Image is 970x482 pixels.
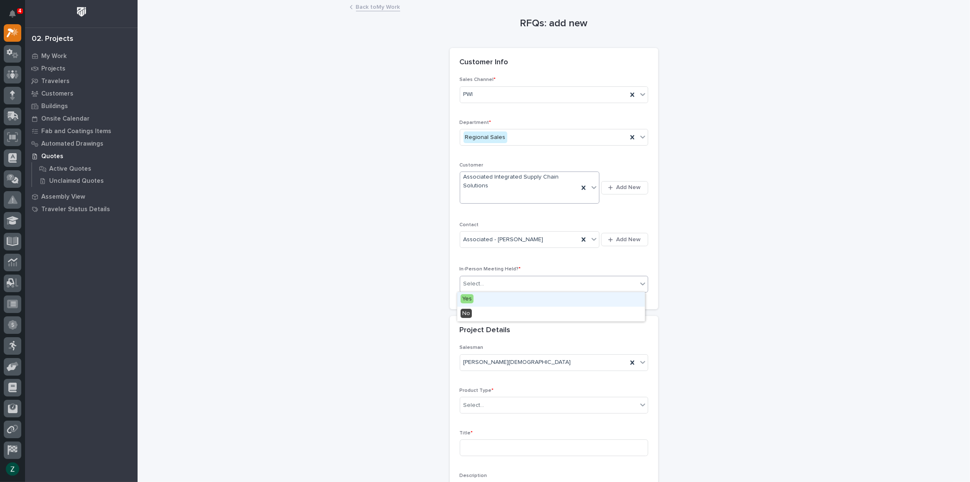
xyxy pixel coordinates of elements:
p: 4 [18,8,21,14]
button: Add New [601,181,648,194]
div: Yes [457,292,645,307]
a: Projects [25,62,138,75]
div: Regional Sales [464,131,507,144]
a: Assembly View [25,190,138,203]
p: My Work [41,53,67,60]
a: Buildings [25,100,138,112]
span: Yes [461,294,474,303]
a: Fab and Coatings Items [25,125,138,137]
button: Add New [601,233,648,246]
span: Department [460,120,491,125]
h2: Project Details [460,326,511,335]
span: Contact [460,222,479,227]
div: Notifications4 [10,10,21,23]
a: Traveler Status Details [25,203,138,215]
a: Unclaimed Quotes [32,175,138,187]
span: [PERSON_NAME][DEMOGRAPHIC_DATA] [464,358,571,367]
p: Traveler Status Details [41,206,110,213]
div: 02. Projects [32,35,73,44]
p: Customers [41,90,73,98]
p: Fab and Coatings Items [41,128,111,135]
span: In-Person Meeting Held? [460,267,521,272]
a: Active Quotes [32,163,138,174]
p: Onsite Calendar [41,115,90,123]
p: Active Quotes [49,165,91,173]
div: Select... [464,401,484,410]
span: Title [460,431,473,436]
span: Associated Integrated Supply Chain Solutions [464,173,576,190]
p: Assembly View [41,193,85,201]
a: My Work [25,50,138,62]
img: Workspace Logo [74,4,89,20]
a: Back toMy Work [356,2,400,11]
h2: Customer Info [460,58,509,67]
p: Projects [41,65,65,73]
p: Quotes [41,153,63,160]
p: Automated Drawings [41,140,103,148]
p: Buildings [41,103,68,110]
span: Customer [460,163,484,168]
span: Associated - [PERSON_NAME] [464,235,544,244]
button: users-avatar [4,460,21,478]
a: Customers [25,87,138,100]
span: No [461,309,472,318]
button: Notifications [4,5,21,23]
a: Travelers [25,75,138,87]
p: Travelers [41,78,70,85]
a: Onsite Calendar [25,112,138,125]
div: No [457,307,645,321]
span: Sales Channel [460,77,496,82]
span: Product Type [460,388,494,393]
span: Add New [617,236,641,243]
p: Unclaimed Quotes [49,177,104,185]
span: PWI [464,90,473,99]
span: Description [460,473,487,478]
span: Add New [617,184,641,191]
a: Quotes [25,150,138,162]
h1: RFQs: add new [450,18,658,30]
a: Automated Drawings [25,137,138,150]
div: Select... [464,280,484,288]
span: Salesman [460,345,484,350]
